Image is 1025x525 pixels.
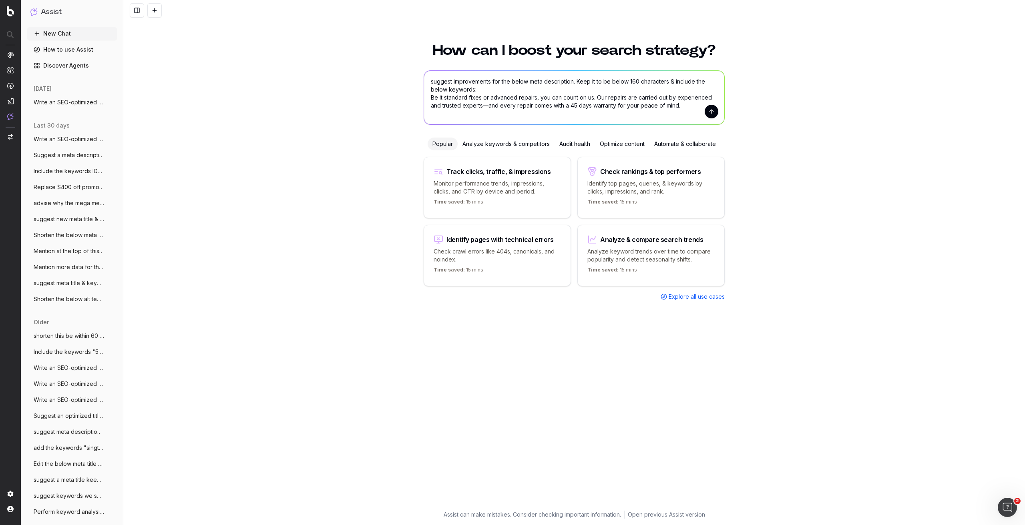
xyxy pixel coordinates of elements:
[27,261,117,273] button: Mention more data for the same price in
[587,267,619,273] span: Time saved:
[7,67,14,74] img: Intelligence
[27,409,117,422] button: Suggest an optimized title and descripti
[7,6,14,16] img: Botify logo
[34,492,104,500] span: suggest keywords we should target based
[27,473,117,486] button: suggest a meta title keeping to be withi
[1014,498,1021,504] span: 2
[34,332,104,340] span: shorten this be within 60 characters Sin
[434,248,561,263] p: Check crawl errors like 404s, canonicals, and noindex.
[27,165,117,178] button: Include the keywords IDD Calls & global
[7,506,14,512] img: My account
[41,6,62,18] h1: Assist
[34,412,104,420] span: Suggest an optimized title and descripti
[27,229,117,242] button: Shorten the below meta description to be
[444,511,621,519] p: Assist can make mistakes. Consider checking important information.
[669,293,725,301] span: Explore all use cases
[7,52,14,58] img: Analytics
[27,361,117,374] button: Write an SEO-optimized content in a simi
[7,491,14,497] img: Setting
[27,277,117,289] button: suggest meta title & keywords for our pa
[34,380,104,388] span: Write an SEO-optimized content in a simi
[27,441,117,454] button: add the keywords "singtel" & "[GEOGRAPHIC_DATA]"
[600,236,703,243] div: Analyze & compare search trends
[434,267,483,276] p: 15 mins
[34,135,104,143] span: Write an SEO-optimized content about the
[424,43,725,58] h1: How can I boost your search strategy?
[34,508,104,516] span: Perform keyword analysis based on the co
[34,151,104,159] span: Suggest a meta description of less than
[34,215,104,223] span: suggest new meta title & description to
[428,138,458,150] div: Popular
[27,245,117,258] button: Mention at the top of this article that
[424,71,724,124] textarea: suggest improvements for the below meta description. Keep it to be below 160 characters & include...
[8,134,13,140] img: Switch project
[30,6,114,18] button: Assist
[7,113,14,120] img: Assist
[458,138,555,150] div: Analyze keywords & competitors
[34,364,104,372] span: Write an SEO-optimized content in a simi
[34,444,104,452] span: add the keywords "singtel" & "[GEOGRAPHIC_DATA]"
[27,149,117,162] button: Suggest a meta description of less than
[34,263,104,271] span: Mention more data for the same price in
[34,183,104,191] span: Replace $400 off promo in the below cont
[27,457,117,470] button: Edit the below meta title & description
[434,199,465,205] span: Time saved:
[34,279,104,287] span: suggest meta title & keywords for our pa
[27,377,117,390] button: Write an SEO-optimized content in a simi
[628,511,705,519] a: Open previous Assist version
[27,197,117,210] button: advise why the mega menu in this page ht
[446,168,551,175] div: Track clicks, traffic, & impressions
[27,96,117,109] button: Write an SEO-optimized content about the
[27,505,117,518] button: Perform keyword analysis based on the co
[34,428,104,436] span: suggest meta description for this page h
[27,133,117,146] button: Write an SEO-optimized content about the
[34,247,104,255] span: Mention at the top of this article that
[34,396,104,404] span: Write an SEO-optimized content in a simi
[555,138,595,150] div: Audit health
[27,27,117,40] button: New Chat
[34,98,104,106] span: Write an SEO-optimized content about the
[446,236,554,243] div: Identify pages with technical errors
[434,267,465,273] span: Time saved:
[27,345,117,358] button: Include the keywords "5G+ priority" as i
[34,476,104,484] span: suggest a meta title keeping to be withi
[34,199,104,207] span: advise why the mega menu in this page ht
[649,138,721,150] div: Automate & collaborate
[34,460,104,468] span: Edit the below meta title & description
[434,180,561,196] p: Monitor performance trends, impressions, clicks, and CTR by device and period.
[434,199,483,208] p: 15 mins
[34,231,104,239] span: Shorten the below meta description to be
[34,122,70,130] span: last 30 days
[34,167,104,175] span: Include the keywords IDD Calls & global
[587,180,715,196] p: Identify top pages, queries, & keywords by clicks, impressions, and rank.
[587,248,715,263] p: Analyze keyword trends over time to compare popularity and detect seasonality shifts.
[27,213,117,226] button: suggest new meta title & description to
[34,348,104,356] span: Include the keywords "5G+ priority" as i
[587,199,619,205] span: Time saved:
[595,138,649,150] div: Optimize content
[587,199,637,208] p: 15 mins
[27,489,117,502] button: suggest keywords we should target based
[27,59,117,72] a: Discover Agents
[27,329,117,342] button: shorten this be within 60 characters Sin
[27,425,117,438] button: suggest meta description for this page h
[600,168,701,175] div: Check rankings & top performers
[34,85,52,93] span: [DATE]
[34,295,104,303] span: Shorten the below alt text to be less th
[30,8,38,16] img: Assist
[27,293,117,305] button: Shorten the below alt text to be less th
[27,181,117,194] button: Replace $400 off promo in the below cont
[27,43,117,56] a: How to use Assist
[998,498,1017,517] iframe: Intercom live chat
[587,267,637,276] p: 15 mins
[661,293,725,301] a: Explore all use cases
[34,318,49,326] span: older
[7,82,14,89] img: Activation
[27,393,117,406] button: Write an SEO-optimized content in a simi
[7,98,14,104] img: Studio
